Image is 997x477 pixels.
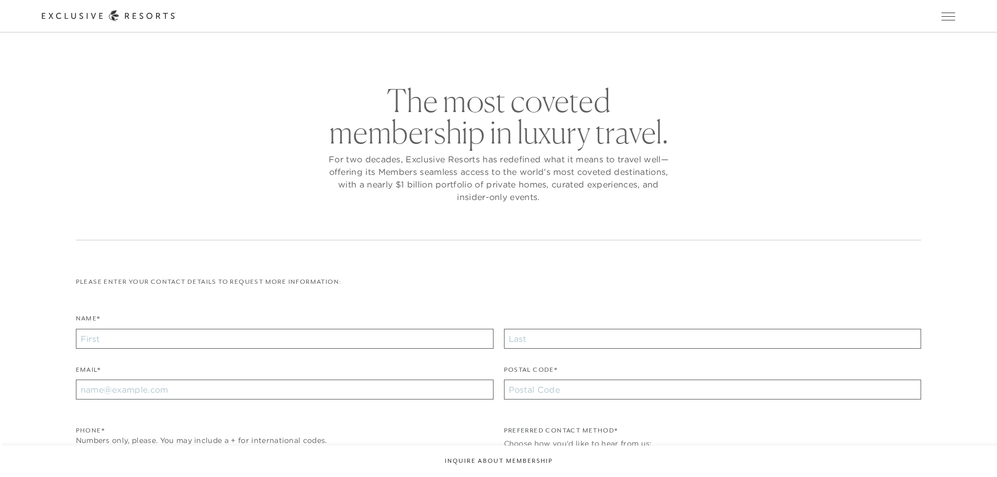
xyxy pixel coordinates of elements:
p: For two decades, Exclusive Resorts has redefined what it means to travel well—offering its Member... [326,153,671,203]
input: Postal Code [504,380,922,400]
label: Email* [76,365,100,380]
div: Phone* [76,426,494,436]
p: Please enter your contact details to request more information: [76,277,922,287]
div: Choose how you'd like to hear from us: [504,438,922,449]
input: name@example.com [76,380,494,400]
input: First [76,329,494,349]
label: Name* [76,314,100,329]
label: Postal Code* [504,365,558,380]
input: Last [504,329,922,349]
div: Numbers only, please. You may include a + for international codes. [76,435,494,446]
legend: Preferred Contact Method* [504,426,618,441]
h2: The most coveted membership in luxury travel. [326,85,671,148]
button: Open navigation [942,13,955,20]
